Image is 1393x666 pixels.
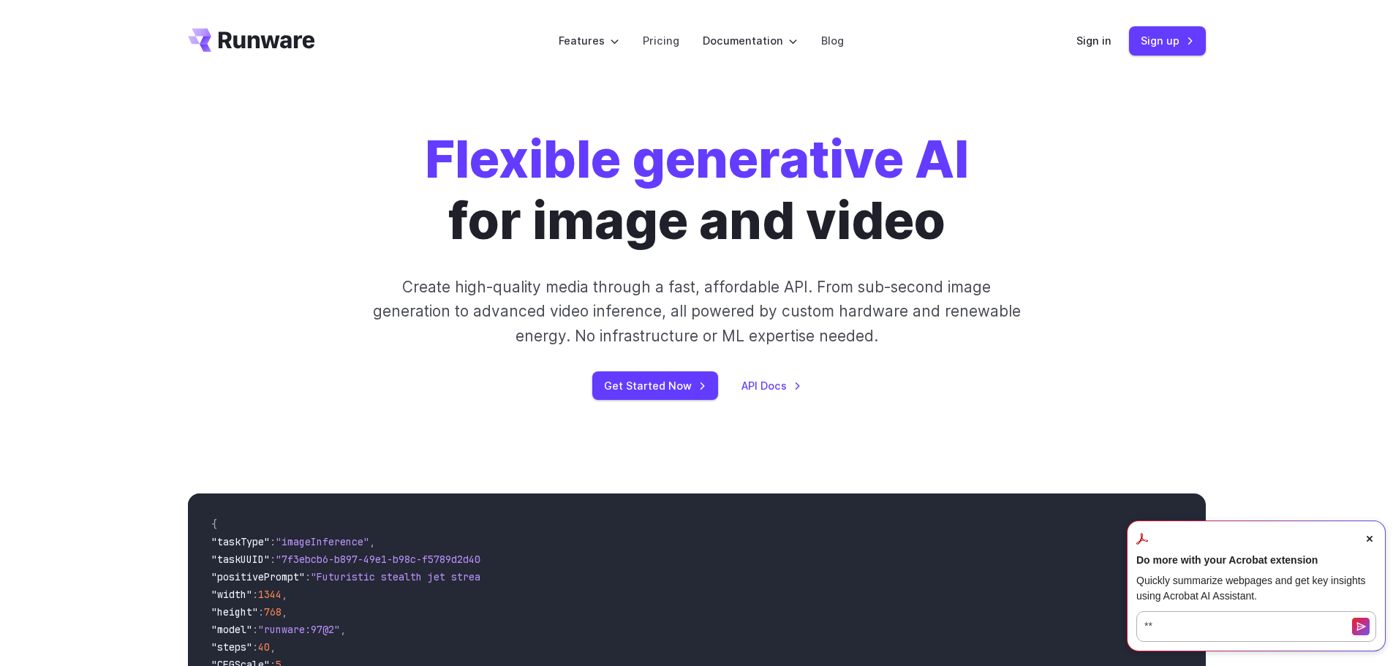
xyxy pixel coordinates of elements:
label: Features [559,32,619,49]
span: : [258,605,264,618]
a: Sign in [1076,32,1111,49]
span: , [282,588,287,601]
a: Go to / [188,29,315,52]
span: "taskUUID" [211,553,270,566]
span: "positivePrompt" [211,570,305,583]
span: "7f3ebcb6-b897-49e1-b98c-f5789d2d40d7" [276,553,498,566]
span: "steps" [211,640,252,654]
span: , [282,605,287,618]
span: 40 [258,640,270,654]
span: : [305,570,311,583]
span: 768 [264,605,282,618]
a: Blog [821,32,844,49]
span: "model" [211,623,252,636]
span: : [270,535,276,548]
a: Get Started Now [592,371,718,400]
span: : [252,640,258,654]
span: , [340,623,346,636]
span: : [252,588,258,601]
span: , [369,535,375,548]
span: "imageInference" [276,535,369,548]
span: : [270,553,276,566]
h1: for image and video [425,129,969,251]
a: API Docs [741,377,801,394]
span: { [211,518,217,531]
label: Documentation [703,32,798,49]
span: "width" [211,588,252,601]
span: "runware:97@2" [258,623,340,636]
span: "Futuristic stealth jet streaking through a neon-lit cityscape with glowing purple exhaust" [311,570,843,583]
a: Pricing [643,32,679,49]
p: Create high-quality media through a fast, affordable API. From sub-second image generation to adv... [371,275,1022,348]
strong: Flexible generative AI [425,128,969,190]
span: "taskType" [211,535,270,548]
a: Sign up [1129,26,1206,55]
span: "height" [211,605,258,618]
span: : [252,623,258,636]
span: 1344 [258,588,282,601]
span: , [270,640,276,654]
